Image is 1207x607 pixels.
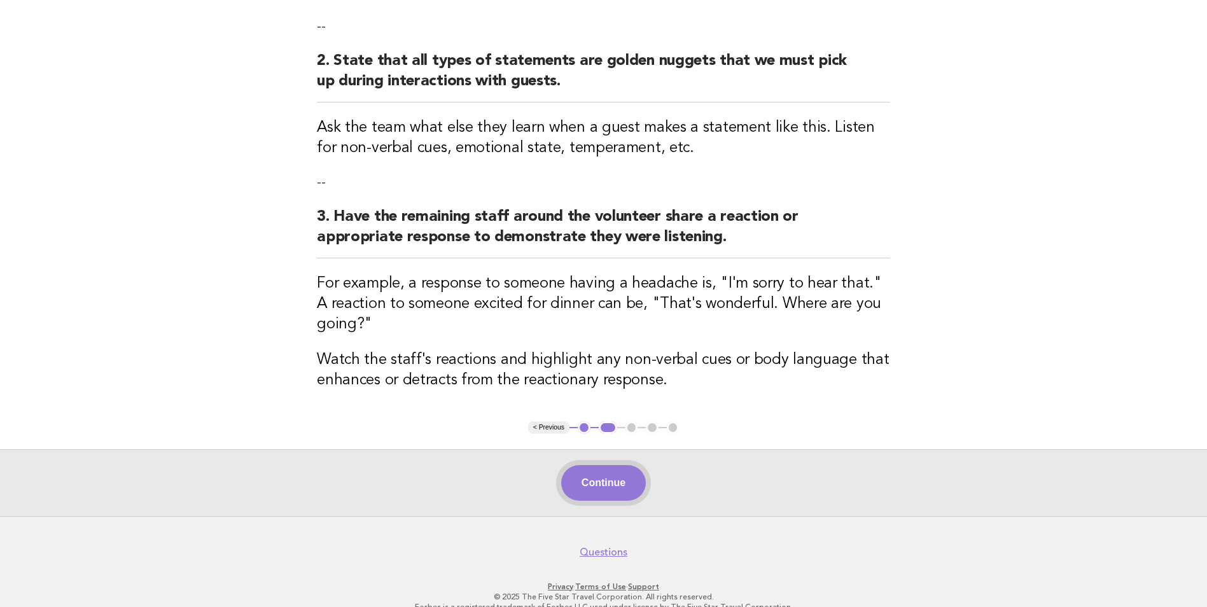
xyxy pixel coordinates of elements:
p: · · [214,582,993,592]
p: -- [317,174,890,192]
button: < Previous [528,421,569,434]
a: Questions [580,546,627,559]
h3: For example, a response to someone having a headache is, "I'm sorry to hear that." A reaction to ... [317,274,890,335]
p: © 2025 The Five Star Travel Corporation. All rights reserved. [214,592,993,602]
button: 2 [599,421,617,434]
h2: 2. State that all types of statements are golden nuggets that we must pick up during interactions... [317,51,890,102]
a: Terms of Use [575,582,626,591]
a: Privacy [548,582,573,591]
h3: Watch the staff's reactions and highlight any non-verbal cues or body language that enhances or d... [317,350,890,391]
button: 1 [578,421,590,434]
a: Support [628,582,659,591]
p: -- [317,18,890,36]
button: Continue [561,465,646,501]
h3: Ask the team what else they learn when a guest makes a statement like this. Listen for non-verbal... [317,118,890,158]
h2: 3. Have the remaining staff around the volunteer share a reaction or appropriate response to demo... [317,207,890,258]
